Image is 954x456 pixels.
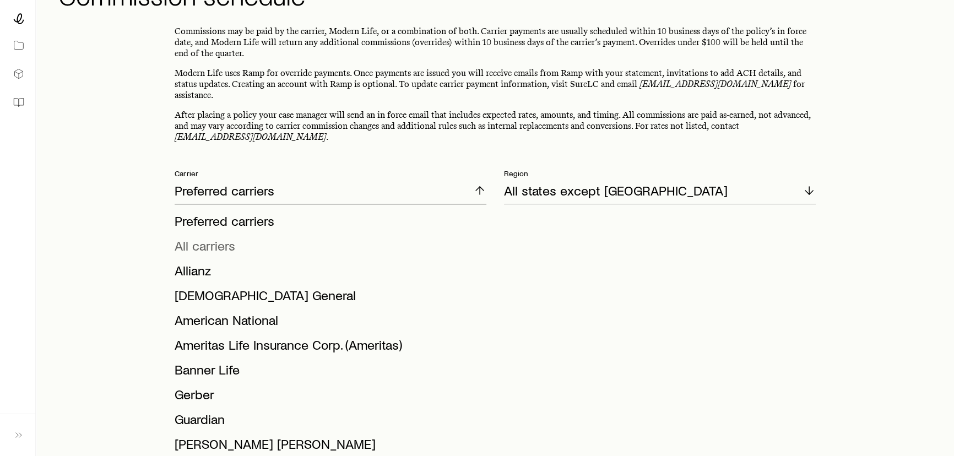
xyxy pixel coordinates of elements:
p: After placing a policy your case manager will send an in force email that includes expected rates... [175,110,816,143]
p: All states except [GEOGRAPHIC_DATA] [504,183,728,198]
span: [DEMOGRAPHIC_DATA] General [175,287,356,303]
a: [EMAIL_ADDRESS][DOMAIN_NAME] [175,132,326,142]
span: All carriers [175,237,235,253]
li: American National [175,308,480,333]
span: Preferred carriers [175,213,274,229]
li: Allianz [175,258,480,283]
p: Region [504,169,816,178]
span: American National [175,312,278,328]
li: Banner Life [175,357,480,382]
li: American General [175,283,480,308]
span: Gerber [175,386,214,402]
span: Banner Life [175,361,240,377]
p: Commissions may be paid by the carrier, Modern Life, or a combination of both. Carrier payments a... [175,26,816,59]
span: Allianz [175,262,211,278]
a: [EMAIL_ADDRESS][DOMAIN_NAME] [639,79,791,89]
p: Carrier [175,169,486,178]
li: Ameritas Life Insurance Corp. (Ameritas) [175,333,480,357]
p: Modern Life uses Ramp for override payments. Once payments are issued you will receive emails fro... [175,68,816,101]
li: All carriers [175,234,480,258]
li: Guardian [175,407,480,432]
li: Preferred carriers [175,209,480,234]
span: Ameritas Life Insurance Corp. (Ameritas) [175,336,402,352]
li: Gerber [175,382,480,407]
p: Preferred carriers [175,183,274,198]
span: [PERSON_NAME] [PERSON_NAME] [175,436,376,452]
span: Guardian [175,411,225,427]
